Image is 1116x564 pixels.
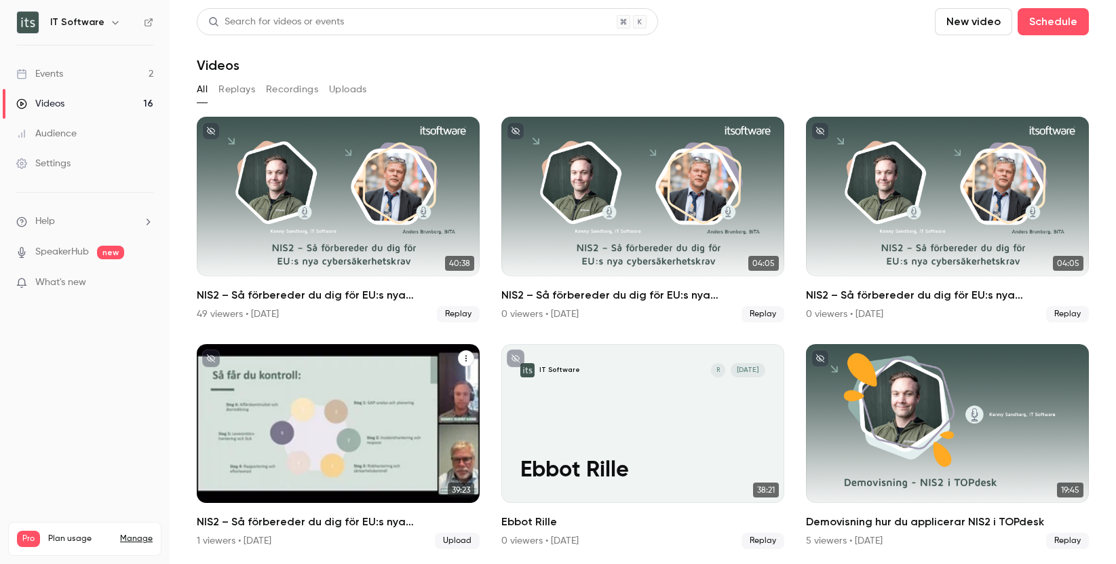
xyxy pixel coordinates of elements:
[197,287,480,303] h2: NIS2 – Så förbereder du dig för EU:s nya cybersäkerhetskrav
[501,534,579,548] div: 0 viewers • [DATE]
[35,214,55,229] span: Help
[120,533,153,544] a: Manage
[520,458,765,484] p: Ebbot Rille
[1018,8,1089,35] button: Schedule
[202,122,220,140] button: unpublished
[811,122,829,140] button: unpublished
[1046,533,1089,549] span: Replay
[501,344,784,550] li: Ebbot Rille
[501,117,784,322] a: 04:05NIS2 – Så förbereder du dig för EU:s nya cybersäkerhetskrav (teaser)0 viewers • [DATE]Replay
[507,122,524,140] button: unpublished
[16,97,64,111] div: Videos
[806,344,1089,550] li: Demovisning hur du applicerar NIS2 i TOPdesk
[16,67,63,81] div: Events
[806,287,1089,303] h2: NIS2 – Så förbereder du dig för EU:s nya cybersäkerhetskrav
[806,514,1089,530] h2: Demovisning hur du applicerar NIS2 i TOPdesk
[501,117,784,322] li: NIS2 – Så förbereder du dig för EU:s nya cybersäkerhetskrav (teaser)
[806,117,1089,322] li: NIS2 – Så förbereder du dig för EU:s nya cybersäkerhetskrav
[445,256,474,271] span: 40:38
[197,534,271,548] div: 1 viewers • [DATE]
[742,533,784,549] span: Replay
[329,79,367,100] button: Uploads
[501,307,579,321] div: 0 viewers • [DATE]
[218,79,255,100] button: Replays
[806,344,1089,550] a: 19:45Demovisning hur du applicerar NIS2 i TOPdesk5 viewers • [DATE]Replay
[753,483,779,497] span: 38:21
[501,344,784,550] a: Ebbot RilleIT SoftwareR[DATE]Ebbot Rille38:21Ebbot Rille0 viewers • [DATE]Replay
[197,79,208,100] button: All
[1046,306,1089,322] span: Replay
[35,276,86,290] span: What's new
[811,350,829,367] button: unpublished
[16,214,153,229] li: help-dropdown-opener
[1053,256,1083,271] span: 04:05
[197,344,480,550] a: 39:23NIS2 – Så förbereder du dig för EU:s nya cybersäkerhetskrav1 viewers • [DATE]Upload
[17,12,39,33] img: IT Software
[197,344,480,550] li: NIS2 – Så förbereder du dig för EU:s nya cybersäkerhetskrav
[520,363,535,377] img: Ebbot Rille
[48,533,112,544] span: Plan usage
[16,127,77,140] div: Audience
[539,365,580,375] p: IT Software
[197,8,1089,556] section: Videos
[266,79,318,100] button: Recordings
[17,531,40,547] span: Pro
[748,256,779,271] span: 04:05
[806,307,883,321] div: 0 viewers • [DATE]
[197,117,480,322] a: 40:38NIS2 – Så förbereder du dig för EU:s nya cybersäkerhetskrav49 viewers • [DATE]Replay
[806,534,883,548] div: 5 viewers • [DATE]
[16,157,71,170] div: Settings
[1057,483,1083,497] span: 19:45
[35,245,89,259] a: SpeakerHub
[197,57,239,73] h1: Videos
[501,514,784,530] h2: Ebbot Rille
[197,514,480,530] h2: NIS2 – Så förbereder du dig för EU:s nya cybersäkerhetskrav
[197,117,480,322] li: NIS2 – Så förbereder du dig för EU:s nya cybersäkerhetskrav
[501,287,784,303] h2: NIS2 – Så förbereder du dig för EU:s nya cybersäkerhetskrav (teaser)
[935,8,1012,35] button: New video
[208,15,344,29] div: Search for videos or events
[197,307,279,321] div: 49 viewers • [DATE]
[448,483,474,497] span: 39:23
[435,533,480,549] span: Upload
[137,277,153,289] iframe: Noticeable Trigger
[731,363,765,377] span: [DATE]
[742,306,784,322] span: Replay
[97,246,124,259] span: new
[202,350,220,367] button: unpublished
[437,306,480,322] span: Replay
[710,362,726,378] div: R
[507,350,524,367] button: unpublished
[50,16,104,29] h6: IT Software
[806,117,1089,322] a: 04:05NIS2 – Så förbereder du dig för EU:s nya cybersäkerhetskrav0 viewers • [DATE]Replay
